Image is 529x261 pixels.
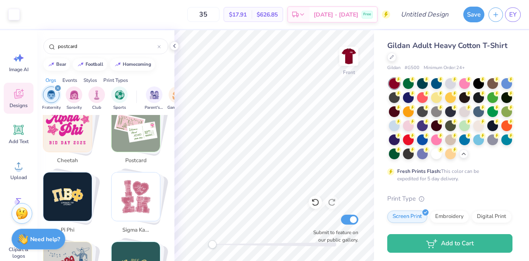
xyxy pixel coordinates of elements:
div: Events [62,77,77,84]
div: Print Types [103,77,128,84]
button: bear [43,58,70,71]
span: Gildan Adult Heavy Cotton T-Shirt [387,41,508,50]
img: Front [341,48,357,65]
button: filter button [145,86,164,111]
div: filter for Game Day [167,86,186,111]
div: bear [56,62,66,67]
div: Digital Print [472,211,512,223]
div: filter for Sorority [66,86,82,111]
span: Image AI [9,66,29,73]
label: Submit to feature on our public gallery. [309,229,358,244]
input: – – [187,7,219,22]
span: pi phi [54,226,81,235]
span: Designs [10,102,28,109]
input: Untitled Design [394,6,455,23]
div: football [86,62,103,67]
div: Embroidery [430,211,469,223]
span: Sports [113,105,126,111]
img: Game Day Image [172,90,182,100]
button: filter button [88,86,105,111]
img: trend_line.gif [114,62,121,67]
input: Try "Alpha" [57,42,157,50]
img: postcard [112,103,160,152]
div: Front [343,69,355,76]
span: Minimum Order: 24 + [424,65,465,72]
div: filter for Parent's Weekend [145,86,164,111]
img: sigma kappa [112,172,160,221]
span: Game Day [167,105,186,111]
button: filter button [42,86,61,111]
div: filter for Sports [111,86,128,111]
button: filter button [167,86,186,111]
span: Gildan [387,65,400,72]
img: Fraternity Image [47,90,56,100]
img: trend_line.gif [48,62,55,67]
div: Screen Print [387,211,427,223]
img: Sports Image [115,90,124,100]
img: Parent's Weekend Image [150,90,159,100]
span: cheetah [54,157,81,165]
a: EY [505,7,521,22]
div: homecoming [123,62,151,67]
button: Stack Card Button pi phi [38,172,102,237]
button: Stack Card Button cheetah [38,103,102,168]
button: Add to Cart [387,234,512,253]
strong: Need help? [30,235,60,243]
span: Free [363,12,371,17]
button: Stack Card Button sigma kappa [106,172,170,237]
span: Club [92,105,101,111]
strong: Fresh Prints Flash: [397,168,441,175]
img: Sorority Image [69,90,79,100]
span: Parent's Weekend [145,105,164,111]
button: football [73,58,107,71]
button: homecoming [110,58,155,71]
img: Club Image [92,90,101,100]
img: cheetah [43,103,92,152]
button: filter button [66,86,82,111]
span: [DATE] - [DATE] [314,10,358,19]
button: Save [463,7,484,22]
span: $17.91 [229,10,247,19]
span: Upload [10,174,27,181]
div: Orgs [45,77,56,84]
span: Clipart & logos [5,246,32,259]
div: This color can be expedited for 5 day delivery. [397,168,499,182]
span: sigma kappa [122,226,149,235]
div: filter for Club [88,86,105,111]
div: Accessibility label [208,240,217,249]
span: Fraternity [42,105,61,111]
img: pi phi [43,172,92,221]
div: Print Type [387,194,512,204]
span: EY [509,10,517,19]
span: Sorority [67,105,82,111]
div: filter for Fraternity [42,86,61,111]
span: Add Text [9,138,29,145]
img: trend_line.gif [77,62,84,67]
div: Styles [83,77,97,84]
button: filter button [111,86,128,111]
span: $626.85 [257,10,278,19]
button: Stack Card Button postcard [106,103,170,168]
span: postcard [122,157,149,165]
span: # G500 [405,65,419,72]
